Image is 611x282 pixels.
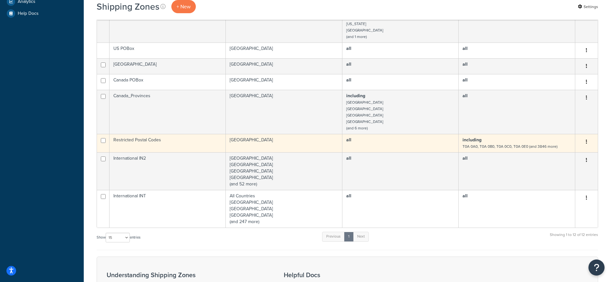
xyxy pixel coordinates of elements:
td: Canada_Provinces [110,90,226,134]
b: all [463,61,468,68]
h3: Understanding Shipping Zones [107,271,268,278]
b: all [346,45,351,52]
small: [US_STATE] [346,21,366,27]
td: [GEOGRAPHIC_DATA] [226,42,342,58]
h3: Helpful Docs [284,271,406,278]
select: Showentries [106,233,130,242]
b: all [463,92,468,99]
span: + New [177,3,191,10]
span: Help Docs [18,11,39,16]
button: Open Resource Center [588,259,605,276]
td: [GEOGRAPHIC_DATA] [226,74,342,90]
a: Settings [578,2,598,11]
td: International INT [110,190,226,228]
small: [GEOGRAPHIC_DATA] [346,106,383,112]
small: [GEOGRAPHIC_DATA] [346,27,383,33]
td: [GEOGRAPHIC_DATA] [226,90,342,134]
b: all [463,45,468,52]
b: all [463,193,468,199]
b: all [463,77,468,83]
b: all [346,61,351,68]
b: all [346,77,351,83]
td: Canada POBox [110,74,226,90]
td: [GEOGRAPHIC_DATA] [GEOGRAPHIC_DATA] [GEOGRAPHIC_DATA] [GEOGRAPHIC_DATA] (and 52 more) [226,152,342,190]
b: all [346,155,351,162]
small: [GEOGRAPHIC_DATA] [346,119,383,125]
td: Restricted Postal Codes [110,134,226,152]
small: [GEOGRAPHIC_DATA] [346,112,383,118]
div: Showing 1 to 12 of 12 entries [550,231,598,245]
td: [GEOGRAPHIC_DATA] [226,134,342,152]
td: International IN2 [110,152,226,190]
small: (and 6 more) [346,125,368,131]
td: [GEOGRAPHIC_DATA] [110,58,226,74]
label: Show entries [97,233,140,242]
a: 1 [344,232,354,241]
b: all [346,136,351,143]
b: all [463,155,468,162]
a: Next [353,232,369,241]
b: including [346,92,365,99]
a: Help Docs [5,8,79,19]
td: All Countries [GEOGRAPHIC_DATA] [GEOGRAPHIC_DATA] [GEOGRAPHIC_DATA] (and 247 more) [226,190,342,228]
small: [GEOGRAPHIC_DATA] [346,99,383,105]
b: all [346,193,351,199]
b: including [463,136,482,143]
small: T0A 0A0, T0A 0B0, T0A 0C0, T0A 0E0 (and 3846 more) [463,144,558,149]
small: (and 1 more) [346,34,367,40]
td: [GEOGRAPHIC_DATA] [226,58,342,74]
td: US POBox [110,42,226,58]
a: Previous [322,232,345,241]
h1: Shipping Zones [97,0,159,13]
